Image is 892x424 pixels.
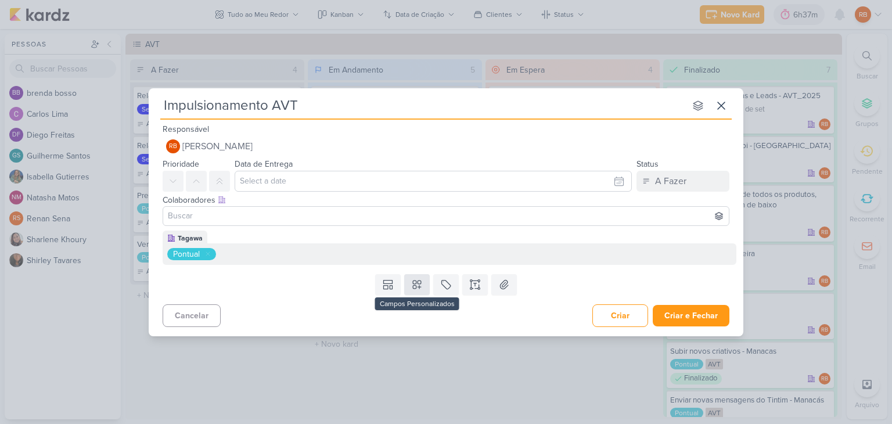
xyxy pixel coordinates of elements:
div: A Fazer [655,174,686,188]
label: Status [636,159,659,169]
label: Data de Entrega [235,159,293,169]
p: RB [169,143,177,150]
input: Buscar [166,209,726,223]
div: Colaboradores [163,194,729,206]
button: A Fazer [636,171,729,192]
input: Kard Sem Título [160,95,685,116]
div: Campos Personalizados [375,297,459,310]
span: [PERSON_NAME] [182,139,253,153]
button: RB [PERSON_NAME] [163,136,729,157]
label: Responsável [163,124,209,134]
div: Pontual [173,248,200,260]
label: Prioridade [163,159,199,169]
button: Cancelar [163,304,221,327]
input: Select a date [235,171,632,192]
div: Rogerio Bispo [166,139,180,153]
button: Criar [592,304,648,327]
button: Criar e Fechar [653,305,729,326]
div: Tagawa [178,233,203,243]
